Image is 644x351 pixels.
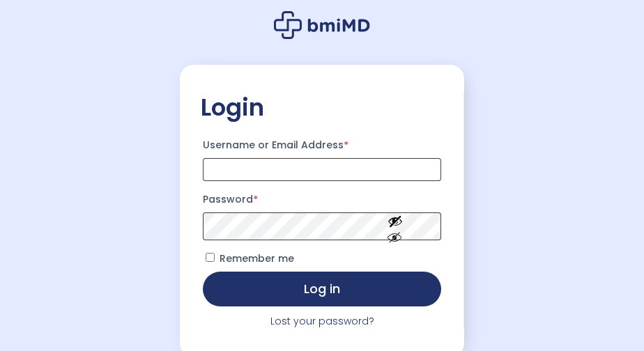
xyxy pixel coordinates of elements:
[203,189,442,209] label: Password
[270,314,374,328] a: Lost your password?
[203,135,442,155] label: Username or Email Address
[356,203,434,251] button: Show password
[220,251,294,265] span: Remember me
[201,93,444,123] h2: Login
[203,272,442,306] button: Log in
[206,253,215,262] input: Remember me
